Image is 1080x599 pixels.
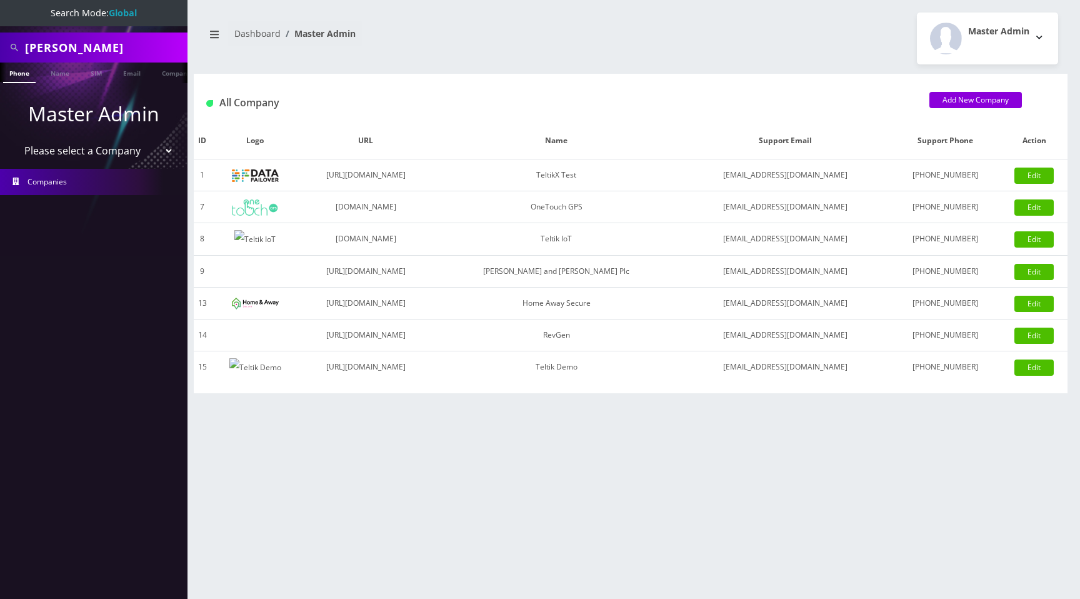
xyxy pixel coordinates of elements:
th: URL [299,123,433,159]
li: Master Admin [281,27,356,40]
td: [PHONE_NUMBER] [890,255,1001,287]
td: [EMAIL_ADDRESS][DOMAIN_NAME] [680,159,890,191]
img: TeltikX Test [232,169,279,182]
th: ID [194,123,211,159]
td: [PERSON_NAME] and [PERSON_NAME] Plc [433,255,680,287]
td: Teltik Demo [433,351,680,383]
a: Edit [1014,231,1054,248]
td: [DOMAIN_NAME] [299,191,433,223]
a: Edit [1014,168,1054,184]
td: [PHONE_NUMBER] [890,351,1001,383]
td: [PHONE_NUMBER] [890,223,1001,256]
td: [URL][DOMAIN_NAME] [299,159,433,191]
td: 14 [194,319,211,351]
th: Support Email [680,123,890,159]
a: Phone [3,63,36,83]
a: Edit [1014,296,1054,312]
th: Name [433,123,680,159]
td: 13 [194,287,211,319]
td: 7 [194,191,211,223]
th: Support Phone [890,123,1001,159]
td: OneTouch GPS [433,191,680,223]
img: Home Away Secure [232,298,279,310]
td: 15 [194,351,211,383]
td: 1 [194,159,211,191]
img: All Company [206,100,213,107]
a: Edit [1014,264,1054,280]
a: Edit [1014,199,1054,216]
img: Teltik IoT [234,230,276,249]
td: [EMAIL_ADDRESS][DOMAIN_NAME] [680,191,890,223]
td: TeltikX Test [433,159,680,191]
td: [EMAIL_ADDRESS][DOMAIN_NAME] [680,351,890,383]
td: [EMAIL_ADDRESS][DOMAIN_NAME] [680,223,890,256]
a: Dashboard [234,28,281,39]
td: [PHONE_NUMBER] [890,159,1001,191]
a: Company [156,63,197,82]
td: [PHONE_NUMBER] [890,319,1001,351]
td: [URL][DOMAIN_NAME] [299,255,433,287]
span: Companies [27,176,67,187]
td: [EMAIL_ADDRESS][DOMAIN_NAME] [680,287,890,319]
a: Edit [1014,360,1054,376]
td: [DOMAIN_NAME] [299,223,433,256]
td: Home Away Secure [433,287,680,319]
td: 9 [194,255,211,287]
a: Email [117,63,147,82]
td: [PHONE_NUMBER] [890,287,1001,319]
td: [URL][DOMAIN_NAME] [299,351,433,383]
img: Teltik Demo [229,358,281,377]
nav: breadcrumb [203,21,621,56]
strong: Global [109,7,137,19]
td: 8 [194,223,211,256]
td: Teltik IoT [433,223,680,256]
span: Search Mode: [51,7,137,19]
input: Search All Companies [25,36,184,59]
a: Edit [1014,328,1054,344]
a: Add New Company [929,92,1022,108]
td: [URL][DOMAIN_NAME] [299,319,433,351]
h2: Master Admin [968,26,1029,37]
td: [PHONE_NUMBER] [890,191,1001,223]
td: [EMAIL_ADDRESS][DOMAIN_NAME] [680,319,890,351]
button: Master Admin [917,13,1058,64]
td: RevGen [433,319,680,351]
img: OneTouch GPS [232,199,279,216]
th: Action [1001,123,1067,159]
a: Name [44,63,76,82]
h1: All Company [206,97,911,109]
th: Logo [211,123,299,159]
td: [URL][DOMAIN_NAME] [299,287,433,319]
a: SIM [84,63,108,82]
td: [EMAIL_ADDRESS][DOMAIN_NAME] [680,255,890,287]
